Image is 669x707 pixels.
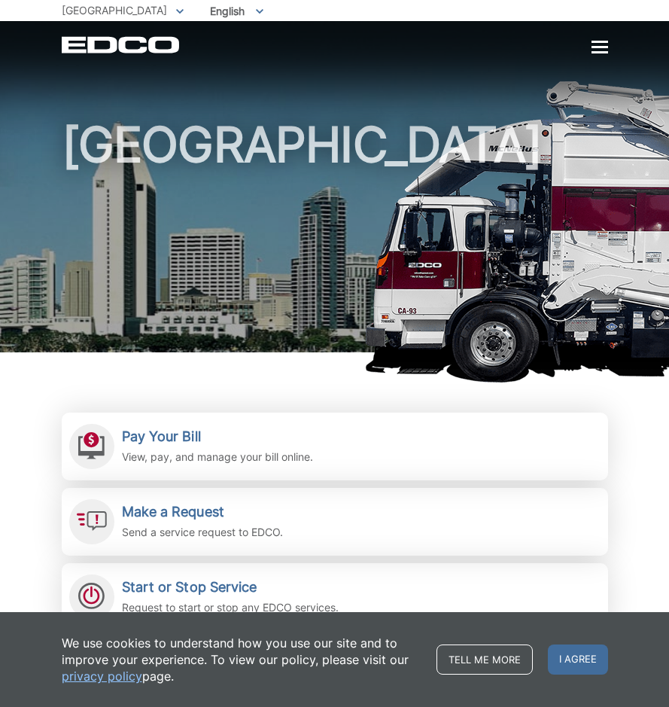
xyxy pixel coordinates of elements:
[122,579,339,596] h2: Start or Stop Service
[62,120,608,359] h1: [GEOGRAPHIC_DATA]
[122,599,339,616] p: Request to start or stop any EDCO services.
[122,449,313,465] p: View, pay, and manage your bill online.
[62,635,421,684] p: We use cookies to understand how you use our site and to improve your experience. To view our pol...
[548,645,608,675] span: I agree
[62,668,142,684] a: privacy policy
[62,36,181,53] a: EDCD logo. Return to the homepage.
[436,645,533,675] a: Tell me more
[122,428,313,445] h2: Pay Your Bill
[122,504,283,520] h2: Make a Request
[62,413,608,480] a: Pay Your Bill View, pay, and manage your bill online.
[62,4,167,17] span: [GEOGRAPHIC_DATA]
[62,488,608,556] a: Make a Request Send a service request to EDCO.
[122,524,283,541] p: Send a service request to EDCO.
